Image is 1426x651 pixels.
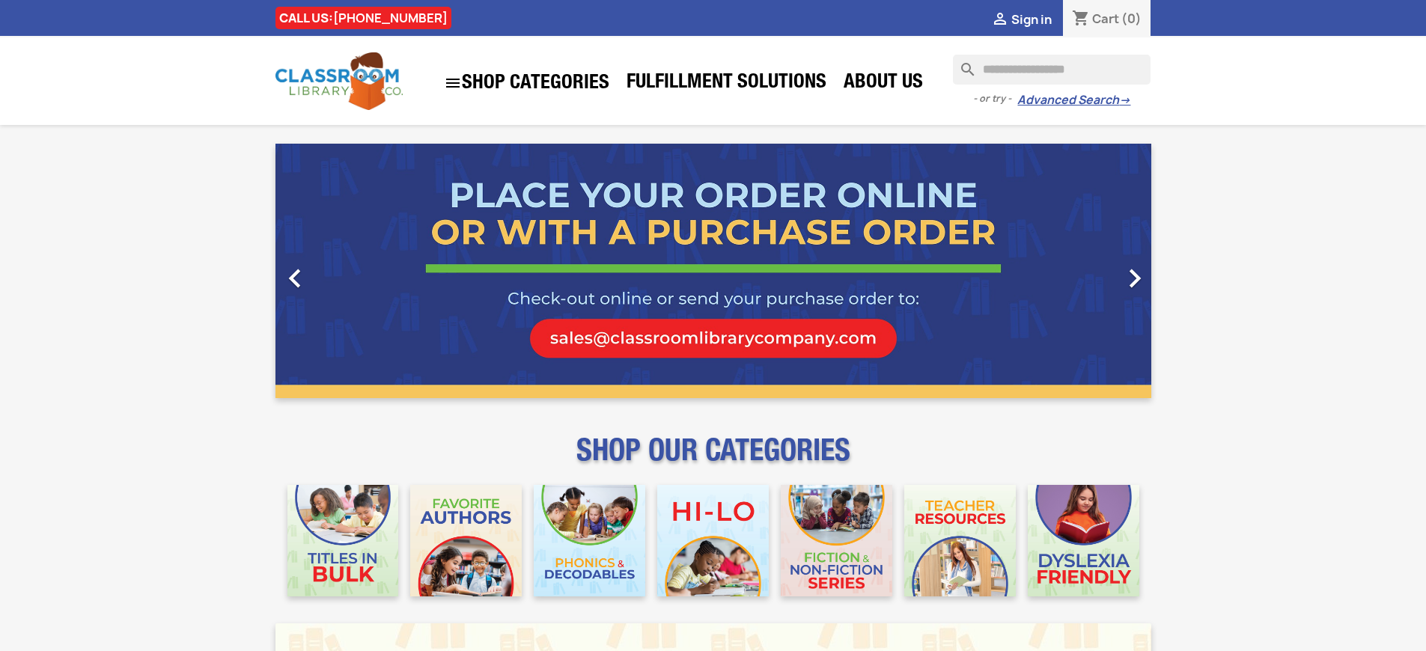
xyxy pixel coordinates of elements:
img: CLC_Phonics_And_Decodables_Mobile.jpg [534,485,645,596]
i:  [444,74,462,92]
img: CLC_Teacher_Resources_Mobile.jpg [904,485,1016,596]
span: Cart [1092,10,1119,27]
i:  [991,11,1009,29]
img: CLC_HiLo_Mobile.jpg [657,485,769,596]
input: Search [953,55,1151,85]
a: About Us [836,69,930,99]
i: shopping_cart [1072,10,1090,28]
span: → [1119,93,1130,108]
div: CALL US: [275,7,451,29]
a: Next [1020,144,1151,398]
img: CLC_Bulk_Mobile.jpg [287,485,399,596]
img: CLC_Favorite_Authors_Mobile.jpg [410,485,522,596]
a: Previous [275,144,407,398]
p: SHOP OUR CATEGORIES [275,446,1151,473]
a:  Sign in [991,11,1052,28]
ul: Carousel container [275,144,1151,398]
span: - or try - [973,91,1017,106]
img: CLC_Dyslexia_Mobile.jpg [1028,485,1139,596]
img: Classroom Library Company [275,52,403,110]
span: (0) [1121,10,1142,27]
img: CLC_Fiction_Nonfiction_Mobile.jpg [781,485,892,596]
a: SHOP CATEGORIES [436,67,617,100]
i:  [276,260,314,297]
i: search [953,55,971,73]
span: Sign in [1011,11,1052,28]
a: Advanced Search→ [1017,93,1130,108]
i:  [1116,260,1154,297]
a: Fulfillment Solutions [619,69,834,99]
a: [PHONE_NUMBER] [333,10,448,26]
